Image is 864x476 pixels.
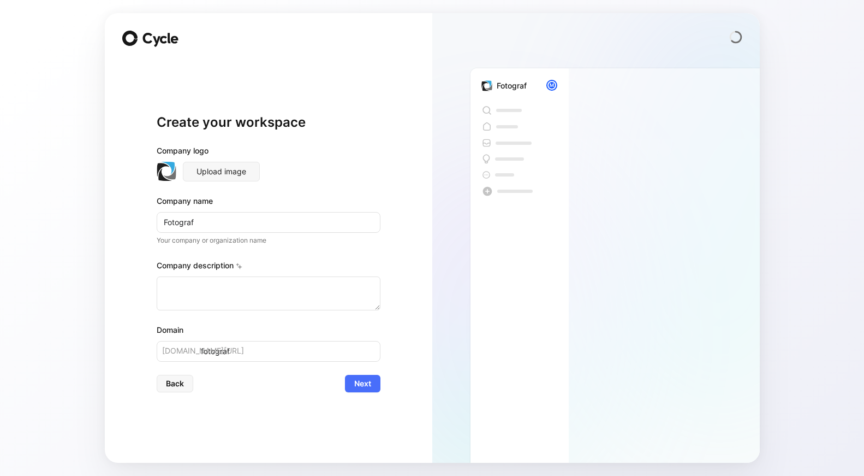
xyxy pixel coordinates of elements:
[157,162,176,181] img: fotograf.de
[354,377,371,390] span: Next
[183,162,260,181] button: Upload image
[547,81,556,90] div: M
[157,375,193,392] button: Back
[157,235,380,246] p: Your company or organization name
[157,259,380,277] div: Company description
[157,324,380,337] div: Domain
[157,144,380,162] div: Company logo
[345,375,380,392] button: Next
[157,114,380,131] h1: Create your workspace
[162,344,244,357] span: [DOMAIN_NAME][URL]
[481,80,492,91] img: fotograf.de
[166,377,184,390] span: Back
[497,79,527,92] div: Fotograf
[196,165,246,178] span: Upload image
[157,212,380,233] input: Example
[157,195,380,208] div: Company name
